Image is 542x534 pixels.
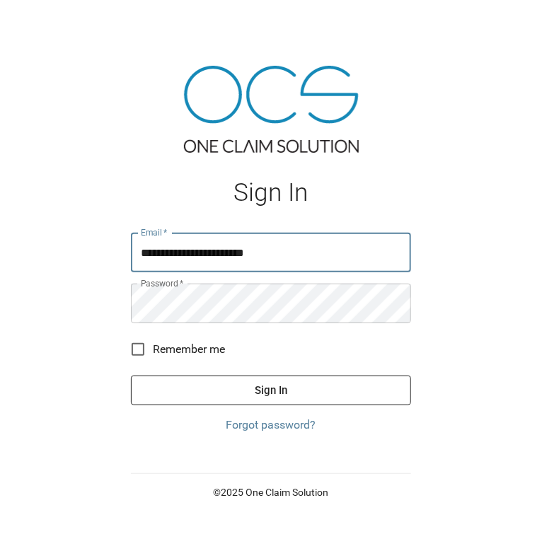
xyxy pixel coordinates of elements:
img: ocs-logo-white-transparent.png [17,8,74,37]
button: Sign In [131,376,411,405]
label: Password [141,277,183,289]
span: Remember me [153,341,225,358]
h1: Sign In [131,178,411,207]
label: Email [141,226,168,238]
img: ocs-logo-tra.png [184,66,359,153]
a: Forgot password? [131,417,411,434]
p: © 2025 One Claim Solution [131,485,411,499]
